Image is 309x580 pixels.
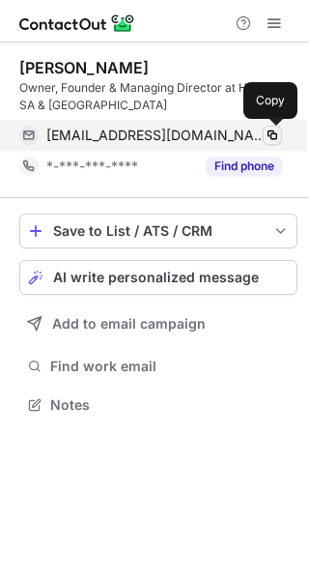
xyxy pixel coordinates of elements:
[50,358,290,375] span: Find work email
[19,79,297,114] div: Owner, Founder & Managing Director at HI lighting SA & [GEOGRAPHIC_DATA]
[19,214,297,248] button: save-profile-one-click
[19,306,297,341] button: Add to email campaign
[50,396,290,414] span: Notes
[46,127,267,144] span: [EMAIL_ADDRESS][DOMAIN_NAME]
[53,270,259,285] span: AI write personalized message
[206,157,282,176] button: Reveal Button
[19,12,135,35] img: ContactOut v5.3.10
[19,58,149,77] div: [PERSON_NAME]
[53,223,264,239] div: Save to List / ATS / CRM
[52,316,206,332] span: Add to email campaign
[19,353,297,380] button: Find work email
[19,260,297,295] button: AI write personalized message
[19,391,297,419] button: Notes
